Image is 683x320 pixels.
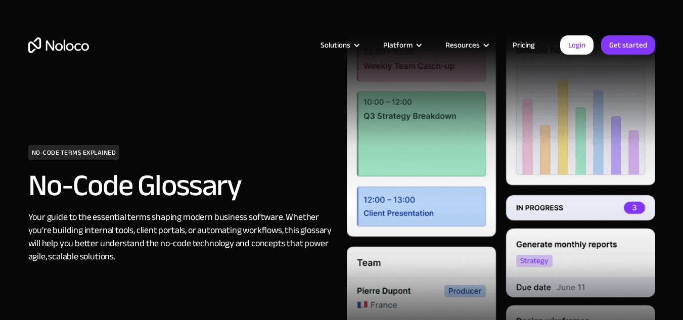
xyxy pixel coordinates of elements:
[560,35,594,55] a: Login
[433,38,500,52] div: Resources
[383,38,413,52] div: Platform
[28,211,337,263] div: Your guide to the essential terms shaping modern business software. Whether you're building inter...
[500,38,548,52] a: Pricing
[28,37,89,53] a: home
[28,170,337,201] h2: No-Code Glossary
[601,35,655,55] a: Get started
[308,38,371,52] div: Solutions
[28,145,120,160] h1: NO-CODE TERMS EXPLAINED
[371,38,433,52] div: Platform
[321,38,350,52] div: Solutions
[445,38,480,52] div: Resources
